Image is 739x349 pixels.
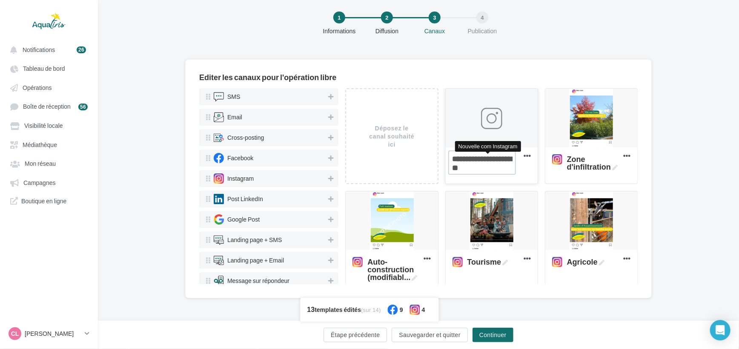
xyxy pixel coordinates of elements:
div: Facebook [227,155,253,161]
span: Auto-construction (modifiabl [367,258,420,281]
p: [PERSON_NAME] [25,329,81,338]
span: Zone d'infiltration [567,155,620,170]
div: Nouvelle com Instagram [455,141,521,152]
div: Cross-posting [227,135,264,141]
div: Informations [312,27,367,35]
a: Visibilité locale [5,118,93,133]
span: Campagnes [23,179,56,186]
button: Continuer [473,328,513,342]
div: SMS [227,94,240,100]
span: Boutique en ligne [21,197,66,205]
span: Visibilité locale [24,122,63,130]
div: 4 [476,12,488,23]
div: Landing page + SMS [227,237,282,243]
div: Post LinkedIn [227,196,263,202]
span: CL [11,329,19,338]
span: templates édités [315,306,361,313]
a: Boîte de réception 56 [5,98,93,114]
div: Google Post [227,216,260,222]
span: (sur 14) [361,306,381,313]
span: Opérations [23,84,52,91]
span: Médiathèque [23,141,57,148]
a: Opérations [5,80,93,95]
span: Boîte de réception [23,103,71,110]
span: Agricole [552,258,608,267]
a: Médiathèque [5,137,93,152]
span: 13 [307,305,315,313]
div: 9 [400,306,403,314]
div: Déposez le canal souhaité ici [369,124,415,149]
a: Boutique en ligne [5,193,93,208]
span: Tourisme [467,258,508,265]
button: Notifications 26 [5,42,89,57]
a: Tableau de bord [5,61,93,76]
div: Landing page + Email [227,257,284,263]
button: Sauvegarder et quitter [392,328,467,342]
span: Auto-construction (modifiable) [352,258,424,267]
button: Étape précédente [324,328,387,342]
div: Message sur répondeur [227,278,289,284]
div: Publication [455,27,510,35]
a: CL [PERSON_NAME] [7,326,91,342]
span: Zone d'infiltration [552,155,623,164]
div: 2 [381,12,393,23]
span: Notifications [23,46,55,53]
span: Agricole [567,258,604,265]
div: Open Intercom Messenger [710,320,730,340]
div: Canaux [407,27,462,35]
div: Instagram [227,176,254,182]
span: Mon réseau [25,160,56,167]
span: Tableau de bord [23,65,65,72]
div: Editer les canaux pour l'opération libre [199,73,336,81]
div: Email [227,114,242,120]
div: 1 [333,12,345,23]
span: Tourisme [453,258,512,267]
div: 4 [422,306,425,314]
div: 26 [77,46,86,53]
div: 56 [78,104,88,110]
div: Diffusion [360,27,414,35]
a: Mon réseau [5,156,93,171]
div: 3 [429,12,441,23]
a: Campagnes [5,175,93,190]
